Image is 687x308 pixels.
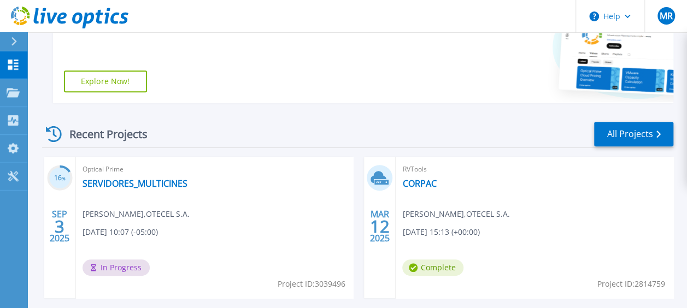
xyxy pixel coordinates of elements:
[64,70,147,92] a: Explore Now!
[83,259,150,276] span: In Progress
[83,208,190,220] span: [PERSON_NAME] , OTECEL S.A.
[402,178,436,189] a: CORPAC
[659,11,672,20] span: MR
[277,278,345,290] span: Project ID: 3039496
[49,206,70,246] div: SEP 2025
[402,259,463,276] span: Complete
[83,178,187,189] a: SERVIDORES_MULTICINES
[47,172,73,185] h3: 16
[369,206,390,246] div: MAR 2025
[83,163,347,175] span: Optical Prime
[402,163,667,175] span: RVTools
[402,226,479,238] span: [DATE] 15:13 (+00:00)
[402,208,509,220] span: [PERSON_NAME] , OTECEL S.A.
[62,175,66,181] span: %
[42,121,162,147] div: Recent Projects
[597,278,665,290] span: Project ID: 2814759
[83,226,158,238] span: [DATE] 10:07 (-05:00)
[370,222,390,231] span: 12
[55,222,64,231] span: 3
[594,122,673,146] a: All Projects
